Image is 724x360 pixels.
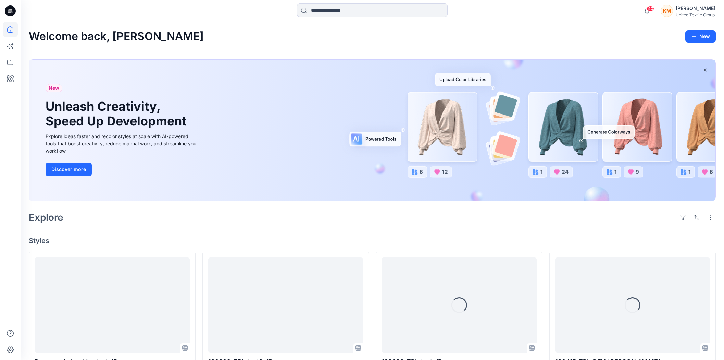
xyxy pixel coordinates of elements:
[29,237,716,245] h4: Styles
[46,99,189,129] h1: Unleash Creativity, Speed Up Development
[676,12,715,17] div: United Textile Group
[29,30,204,43] h2: Welcome back, [PERSON_NAME]
[676,4,715,12] div: [PERSON_NAME]
[647,6,654,11] span: 40
[685,30,716,43] button: New
[46,163,200,176] a: Discover more
[49,84,59,92] span: New
[46,133,200,154] div: Explore ideas faster and recolor styles at scale with AI-powered tools that boost creativity, red...
[661,5,673,17] div: KM
[29,212,63,223] h2: Explore
[46,163,92,176] button: Discover more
